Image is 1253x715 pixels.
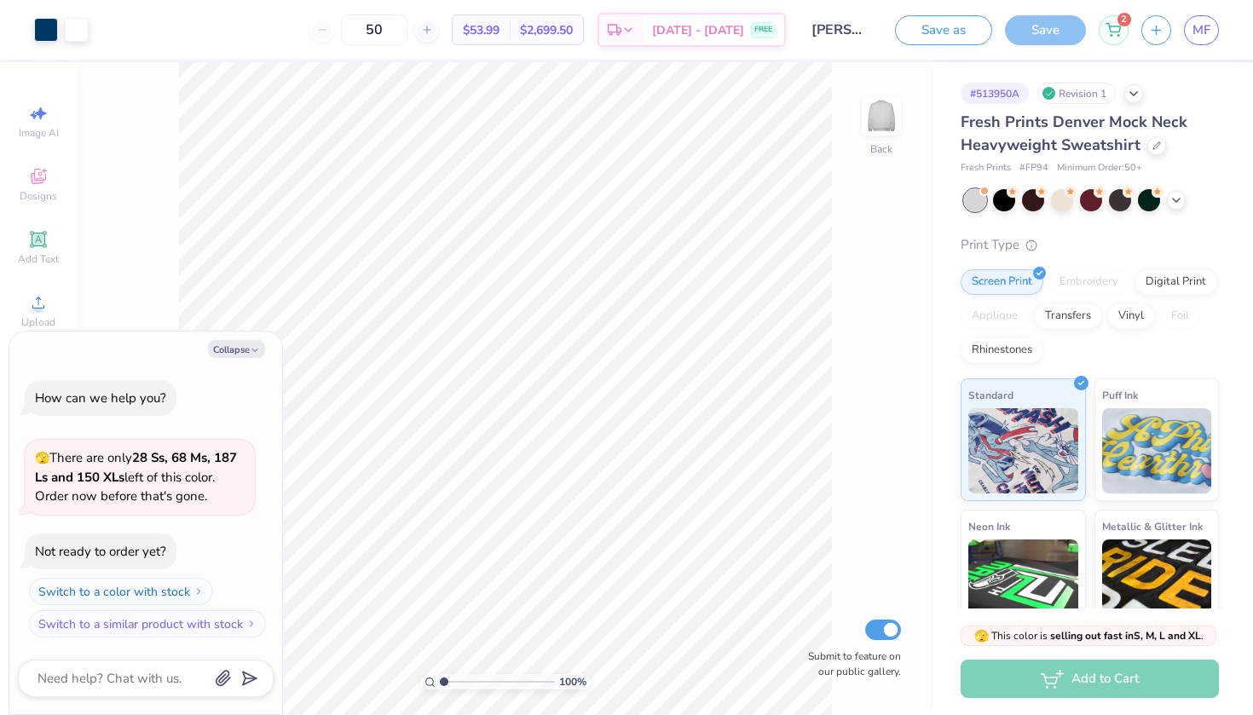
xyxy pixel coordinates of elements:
[29,578,213,605] button: Switch to a color with stock
[961,161,1011,176] span: Fresh Prints
[193,586,204,597] img: Switch to a color with stock
[1102,539,1212,625] img: Metallic & Glitter Ink
[29,610,266,637] button: Switch to a similar product with stock
[1184,15,1219,45] a: MF
[35,449,237,486] strong: 28 Ss, 68 Ms, 187 Ls and 150 XLs
[559,674,586,689] span: 100 %
[799,13,882,47] input: Untitled Design
[652,21,744,39] span: [DATE] - [DATE]
[895,15,992,45] button: Save as
[864,99,898,133] img: Back
[1192,20,1210,40] span: MF
[1107,303,1155,329] div: Vinyl
[341,14,407,45] input: – –
[974,628,989,644] span: 🫣
[1102,517,1203,535] span: Metallic & Glitter Ink
[1135,269,1217,295] div: Digital Print
[35,449,237,505] span: There are only left of this color. Order now before that's gone.
[1057,161,1142,176] span: Minimum Order: 50 +
[968,517,1010,535] span: Neon Ink
[1160,303,1200,329] div: Foil
[20,189,57,203] span: Designs
[961,83,1029,104] div: # 513950A
[1037,83,1116,104] div: Revision 1
[21,315,55,329] span: Upload
[1102,408,1212,493] img: Puff Ink
[1048,269,1129,295] div: Embroidery
[1050,629,1201,643] strong: selling out fast in S, M, L and XL
[870,141,892,157] div: Back
[968,408,1078,493] img: Standard
[18,252,59,266] span: Add Text
[246,619,257,629] img: Switch to a similar product with stock
[1019,161,1048,176] span: # FP94
[1034,303,1102,329] div: Transfers
[961,112,1187,155] span: Fresh Prints Denver Mock Neck Heavyweight Sweatshirt
[35,389,166,407] div: How can we help you?
[961,269,1043,295] div: Screen Print
[754,24,772,36] span: FREE
[968,386,1013,404] span: Standard
[974,628,1204,643] span: This color is .
[35,543,166,560] div: Not ready to order yet?
[520,21,573,39] span: $2,699.50
[968,539,1078,625] img: Neon Ink
[799,649,901,679] label: Submit to feature on our public gallery.
[19,126,59,140] span: Image AI
[1102,386,1138,404] span: Puff Ink
[463,21,499,39] span: $53.99
[208,340,265,358] button: Collapse
[1117,13,1131,26] span: 2
[961,303,1029,329] div: Applique
[961,235,1219,255] div: Print Type
[961,337,1043,363] div: Rhinestones
[35,450,49,466] span: 🫣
